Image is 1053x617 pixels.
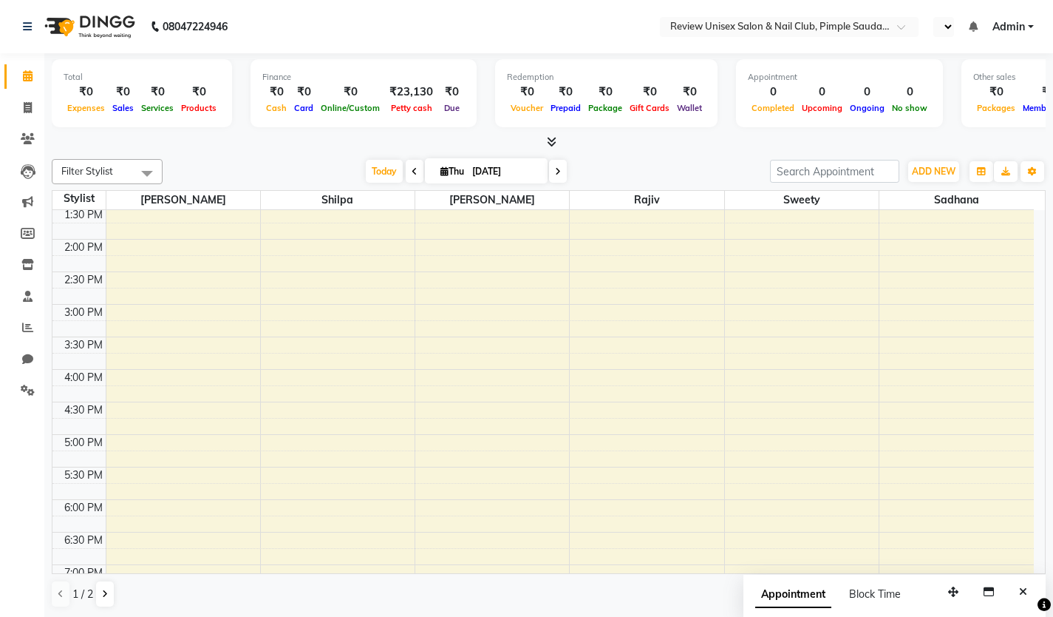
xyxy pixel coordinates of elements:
div: 6:30 PM [61,533,106,548]
div: Redemption [507,71,706,84]
span: Rajiv [570,191,723,209]
div: Stylist [52,191,106,206]
div: 2:30 PM [61,272,106,288]
span: Sweety [725,191,879,209]
span: Online/Custom [317,103,384,113]
div: ₹23,130 [384,84,439,101]
span: [PERSON_NAME] [106,191,260,209]
span: [PERSON_NAME] [415,191,569,209]
div: 4:30 PM [61,402,106,418]
div: 1:30 PM [61,207,106,223]
span: Due [440,103,463,113]
span: Today [366,160,403,183]
div: ₹0 [290,84,317,101]
span: Wallet [673,103,706,113]
span: Sadhana [879,191,1034,209]
b: 08047224946 [163,6,228,47]
span: Packages [973,103,1019,113]
div: 0 [888,84,931,101]
div: 4:00 PM [61,370,106,385]
div: ₹0 [317,84,384,101]
button: Close [1012,581,1034,604]
span: Completed [748,103,798,113]
input: Search Appointment [770,160,899,183]
div: 2:00 PM [61,240,106,255]
span: Appointment [755,581,831,608]
div: 0 [798,84,846,101]
div: ₹0 [439,84,465,101]
button: ADD NEW [908,161,959,182]
span: Cash [262,103,290,113]
div: ₹0 [547,84,585,101]
span: 1 / 2 [72,587,93,602]
div: ₹0 [262,84,290,101]
span: Ongoing [846,103,888,113]
div: ₹0 [973,84,1019,101]
span: Expenses [64,103,109,113]
div: 0 [748,84,798,101]
div: 3:30 PM [61,337,106,353]
div: ₹0 [585,84,626,101]
div: ₹0 [507,84,547,101]
span: Package [585,103,626,113]
span: Upcoming [798,103,846,113]
span: Thu [437,166,468,177]
div: ₹0 [177,84,220,101]
input: 2025-09-04 [468,161,542,183]
span: Gift Cards [626,103,673,113]
span: Admin [992,19,1025,35]
div: Appointment [748,71,931,84]
div: ₹0 [626,84,673,101]
span: Petty cash [387,103,436,113]
div: 3:00 PM [61,305,106,320]
span: Products [177,103,220,113]
div: 7:00 PM [61,565,106,581]
div: 6:00 PM [61,500,106,516]
div: 0 [846,84,888,101]
span: Prepaid [547,103,585,113]
span: Filter Stylist [61,165,113,177]
span: Voucher [507,103,547,113]
div: 5:00 PM [61,435,106,451]
span: Sales [109,103,137,113]
div: Finance [262,71,465,84]
span: No show [888,103,931,113]
span: Block Time [849,587,901,601]
span: Services [137,103,177,113]
div: Total [64,71,220,84]
div: ₹0 [109,84,137,101]
span: Card [290,103,317,113]
span: ADD NEW [912,166,955,177]
span: Shilpa [261,191,415,209]
div: 5:30 PM [61,468,106,483]
div: ₹0 [64,84,109,101]
img: logo [38,6,139,47]
div: ₹0 [673,84,706,101]
div: ₹0 [137,84,177,101]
